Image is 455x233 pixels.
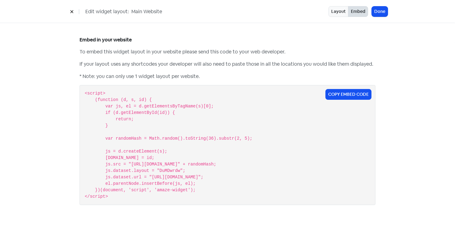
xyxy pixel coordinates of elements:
[80,60,375,68] p: If your layout uses any shortcodes your developer will also need to paste those in all the locati...
[85,8,129,15] span: Edit widget layout:
[80,73,375,80] p: * Note: you can only use 1 widget layout per website.
[85,90,370,200] pre: <script> (function (d, s, id) { var js, el = d.getElementsByTagName(s)[0]; if (d.getElementById(i...
[80,35,375,45] h5: Embed in your website
[80,48,375,56] p: To embed this widget layout in your website please send this code to your web developer.
[372,6,388,17] button: Done
[348,6,368,17] button: Embed
[325,89,371,100] button: Copy Embed Code
[329,6,348,17] button: Layout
